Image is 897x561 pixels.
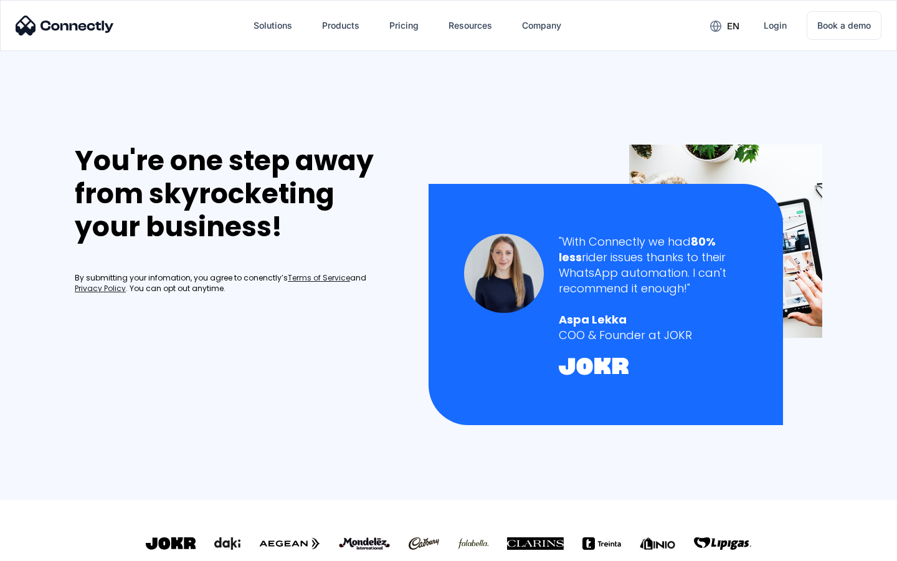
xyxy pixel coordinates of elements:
a: Pricing [379,11,429,41]
aside: Language selected: English [12,539,75,557]
ul: Language list [25,539,75,557]
img: Connectly Logo [16,16,114,36]
div: You're one step away from skyrocketing your business! [75,145,402,243]
a: Book a demo [807,11,881,40]
strong: Aspa Lekka [559,312,627,327]
div: Solutions [254,17,292,34]
div: Resources [439,11,502,41]
div: Company [512,11,571,41]
div: Solutions [244,11,302,41]
a: Privacy Policy [75,284,126,294]
a: Login [754,11,797,41]
div: Login [764,17,787,34]
strong: 80% less [559,234,716,265]
div: Company [522,17,561,34]
div: en [727,17,739,35]
div: Products [312,11,369,41]
div: COO & Founder at JOKR [559,327,747,343]
a: Terms of Service [288,273,350,284]
div: Pricing [389,17,419,34]
div: Products [322,17,359,34]
div: Resources [448,17,492,34]
div: en [700,16,749,35]
div: By submitting your infomation, you agree to conenctly’s and . You can opt out anytime. [75,273,402,294]
div: "With Connectly we had rider issues thanks to their WhatsApp automation. I can't recommend it eno... [559,234,747,297]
